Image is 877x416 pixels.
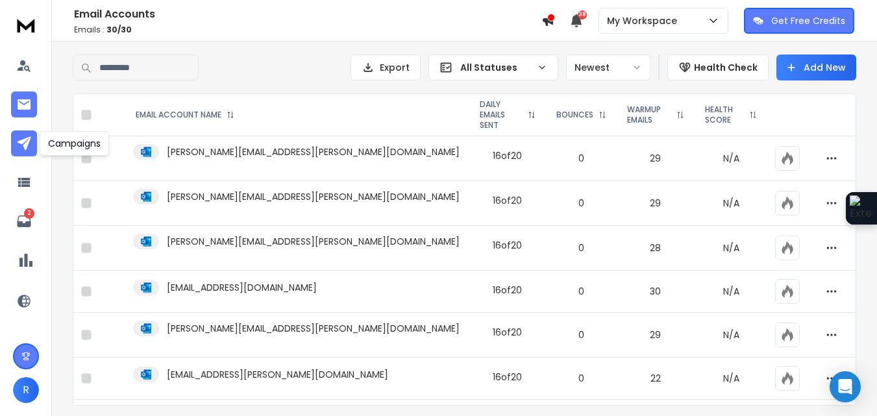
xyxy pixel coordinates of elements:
[24,208,34,219] p: 2
[493,284,522,297] div: 16 of 20
[667,55,769,80] button: Health Check
[480,99,522,130] p: DAILY EMAILS SENT
[776,55,856,80] button: Add New
[13,377,39,403] button: R
[136,110,234,120] div: EMAIL ACCOUNT NAME
[554,152,609,165] p: 0
[167,190,460,203] p: [PERSON_NAME][EMAIL_ADDRESS][PERSON_NAME][DOMAIN_NAME]
[627,104,672,125] p: WARMUP EMAILS
[702,328,760,341] p: N/A
[617,136,695,181] td: 29
[40,131,109,156] div: Campaigns
[617,226,695,271] td: 28
[578,10,587,19] span: 38
[744,8,854,34] button: Get Free Credits
[705,104,744,125] p: HEALTH SCORE
[11,208,37,234] a: 2
[566,55,650,80] button: Newest
[460,61,532,74] p: All Statuses
[694,61,758,74] p: Health Check
[167,145,460,158] p: [PERSON_NAME][EMAIL_ADDRESS][PERSON_NAME][DOMAIN_NAME]
[702,241,760,254] p: N/A
[106,24,132,35] span: 30 / 30
[493,371,522,384] div: 16 of 20
[702,152,760,165] p: N/A
[74,25,541,35] p: Emails :
[830,371,861,402] div: Open Intercom Messenger
[554,197,609,210] p: 0
[74,6,541,22] h1: Email Accounts
[607,14,682,27] p: My Workspace
[493,326,522,339] div: 16 of 20
[554,285,609,298] p: 0
[617,181,695,226] td: 29
[617,313,695,358] td: 29
[167,322,460,335] p: [PERSON_NAME][EMAIL_ADDRESS][PERSON_NAME][DOMAIN_NAME]
[702,372,760,385] p: N/A
[167,235,460,248] p: [PERSON_NAME][EMAIL_ADDRESS][PERSON_NAME][DOMAIN_NAME]
[493,239,522,252] div: 16 of 20
[554,241,609,254] p: 0
[771,14,845,27] p: Get Free Credits
[554,328,609,341] p: 0
[850,195,873,221] img: Extension Icon
[13,13,39,37] img: logo
[554,372,609,385] p: 0
[702,197,760,210] p: N/A
[351,55,421,80] button: Export
[702,285,760,298] p: N/A
[617,358,695,400] td: 22
[167,281,317,294] p: [EMAIL_ADDRESS][DOMAIN_NAME]
[556,110,593,120] p: BOUNCES
[493,194,522,207] div: 16 of 20
[167,368,388,381] p: [EMAIL_ADDRESS][PERSON_NAME][DOMAIN_NAME]
[493,149,522,162] div: 16 of 20
[617,271,695,313] td: 30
